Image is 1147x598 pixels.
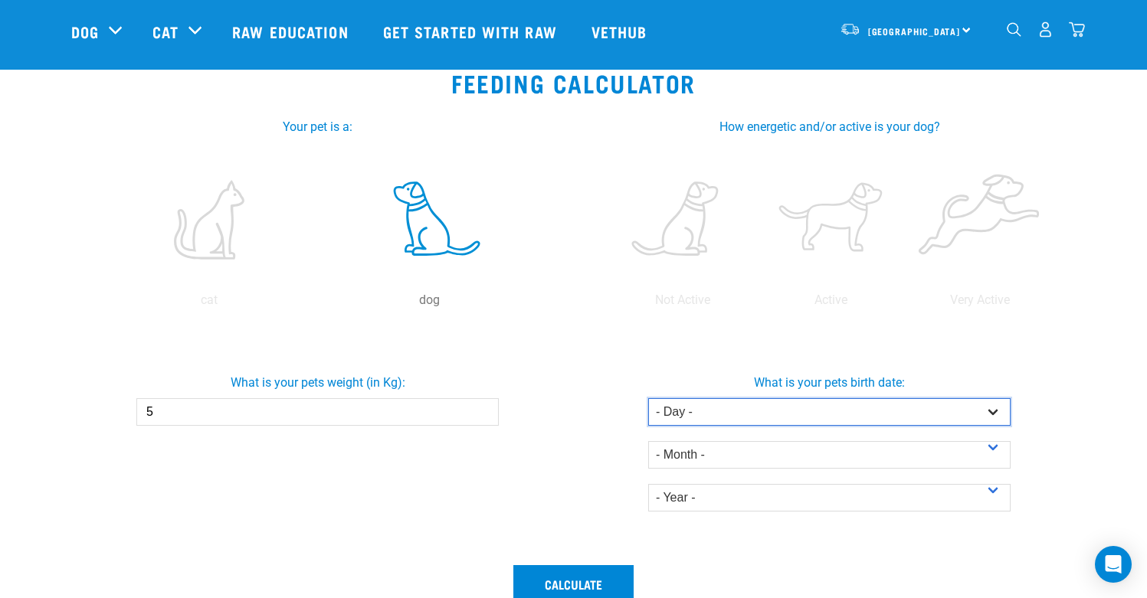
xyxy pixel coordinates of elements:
[1007,22,1021,37] img: home-icon-1@2x.png
[323,291,536,309] p: dog
[18,69,1129,96] h2: Feeding Calculator
[592,118,1067,136] label: How energetic and/or active is your dog?
[80,118,555,136] label: Your pet is a:
[217,1,367,62] a: Raw Education
[571,374,1089,392] label: What is your pets birth date:
[71,20,99,43] a: Dog
[103,291,316,309] p: cat
[368,1,576,62] a: Get started with Raw
[1037,21,1054,38] img: user.png
[1095,546,1132,583] div: Open Intercom Messenger
[909,291,1051,309] p: Very Active
[152,20,179,43] a: Cat
[760,291,903,309] p: Active
[576,1,667,62] a: Vethub
[840,22,860,36] img: van-moving.png
[611,291,754,309] p: Not Active
[1069,21,1085,38] img: home-icon@2x.png
[59,374,577,392] label: What is your pets weight (in Kg):
[868,28,961,34] span: [GEOGRAPHIC_DATA]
